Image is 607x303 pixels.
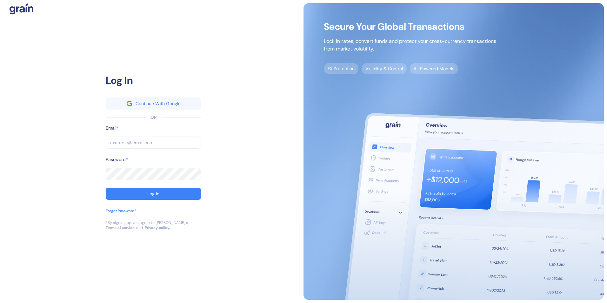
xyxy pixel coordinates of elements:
[10,3,33,15] img: logo
[127,101,132,106] img: google
[147,192,159,196] div: Log In
[106,188,201,200] button: Log In
[324,24,496,30] span: Secure Your Global Transactions
[145,225,170,230] a: Privacy policy.
[136,225,143,230] div: and
[362,63,407,74] span: Visibility & Control
[106,156,126,163] label: Password
[324,37,496,53] p: Lock in rates, convert funds and protect your cross-currency transactions from market volatility.
[106,208,136,220] button: Forgot Password?
[410,63,458,74] span: AI-Powered Models
[106,225,135,230] a: Terms of service
[150,114,157,121] div: OR
[106,125,117,131] label: Email
[106,220,188,225] div: *By signing up you agree to [PERSON_NAME]’s
[106,73,201,88] div: Log In
[106,208,136,214] div: Forgot Password?
[324,63,358,74] span: FX Protection
[106,98,201,110] button: googleContinue With Google
[136,101,181,106] div: Continue With Google
[303,3,604,300] img: signup-main-image
[106,137,201,149] input: example@email.com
